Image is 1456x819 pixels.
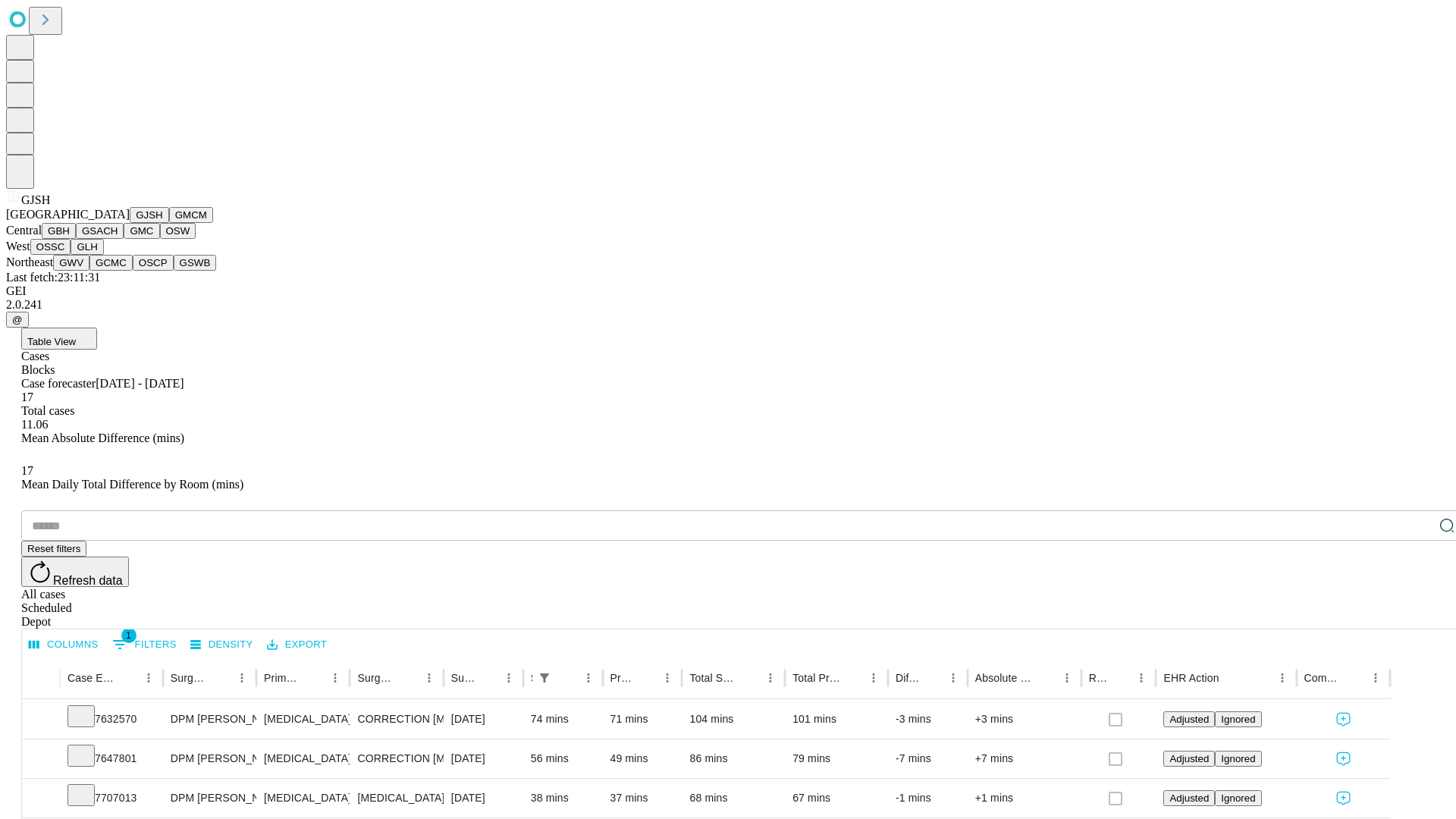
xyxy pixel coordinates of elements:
button: Table View [21,328,97,350]
button: GMCM [169,207,213,223]
div: [MEDICAL_DATA] COMPLETE EXCISION 5TH [MEDICAL_DATA] HEAD [357,779,435,817]
span: Adjusted [1169,714,1209,725]
button: Menu [231,667,253,689]
span: Last fetch: 23:11:31 [6,271,100,284]
button: @ [6,312,29,328]
button: Menu [943,667,964,689]
div: Total Scheduled Duration [689,672,737,684]
button: Sort [303,667,325,689]
div: CORRECTION [MEDICAL_DATA], [MEDICAL_DATA] [MEDICAL_DATA] [357,700,435,739]
div: 2.0.241 [6,298,1450,312]
div: 7632570 [67,700,155,739]
div: -1 mins [896,779,960,817]
div: EHR Action [1163,672,1219,684]
button: Export [263,633,331,657]
span: West [6,240,30,253]
button: Menu [325,667,346,689]
span: Ignored [1221,714,1255,725]
span: Total cases [21,404,74,417]
button: Menu [1272,667,1293,689]
button: Select columns [25,633,102,657]
button: Menu [419,667,440,689]
button: Sort [739,667,760,689]
div: CORRECTION [MEDICAL_DATA], RESECTION [MEDICAL_DATA] BASE [357,739,435,778]
div: Surgeon Name [171,672,209,684]
button: Sort [557,667,578,689]
div: 7647801 [67,739,155,778]
span: 1 [121,628,136,643]
button: Menu [863,667,884,689]
button: Menu [657,667,678,689]
button: GSWB [174,255,217,271]
span: Mean Daily Total Difference by Room (mins) [21,478,243,491]
button: GCMC [89,255,133,271]
span: 11.06 [21,418,48,431]
div: 68 mins [689,779,777,817]
span: Mean Absolute Difference (mins) [21,431,184,444]
div: +3 mins [975,700,1074,739]
button: Ignored [1215,790,1261,806]
span: Central [6,224,42,237]
button: Sort [1344,667,1365,689]
div: 56 mins [531,739,595,778]
div: Scheduled In Room Duration [531,672,532,684]
button: OSCP [133,255,174,271]
button: Expand [30,707,52,733]
button: Sort [842,667,863,689]
div: Primary Service [264,672,302,684]
div: 67 mins [792,779,880,817]
div: [DATE] [451,739,516,778]
button: Show filters [108,632,180,657]
div: [MEDICAL_DATA] [264,779,342,817]
div: 7707013 [67,779,155,817]
span: Northeast [6,256,53,268]
div: Case Epic Id [67,672,115,684]
button: OSSC [30,239,71,255]
div: 1 active filter [534,667,555,689]
button: Refresh data [21,557,129,587]
button: GLH [71,239,103,255]
button: Menu [760,667,781,689]
div: +7 mins [975,739,1074,778]
div: [DATE] [451,700,516,739]
button: Ignored [1215,711,1261,727]
button: Ignored [1215,751,1261,767]
button: GBH [42,223,76,239]
div: DPM [PERSON_NAME] [PERSON_NAME] [171,779,249,817]
span: Refresh data [53,574,123,587]
button: Sort [210,667,231,689]
div: 71 mins [610,700,675,739]
div: -3 mins [896,700,960,739]
span: 17 [21,464,33,477]
button: Adjusted [1163,751,1215,767]
span: Adjusted [1169,792,1209,804]
div: 38 mins [531,779,595,817]
button: GMC [124,223,159,239]
button: Expand [30,746,52,773]
span: @ [12,314,23,325]
button: Sort [477,667,498,689]
span: GJSH [21,193,50,206]
div: -7 mins [896,739,960,778]
div: +1 mins [975,779,1074,817]
span: [DATE] - [DATE] [96,377,184,390]
div: DPM [PERSON_NAME] [PERSON_NAME] [171,739,249,778]
span: 17 [21,391,33,403]
button: Show filters [534,667,555,689]
button: Expand [30,786,52,812]
button: Menu [1056,667,1078,689]
div: [DATE] [451,779,516,817]
button: Menu [578,667,599,689]
div: 104 mins [689,700,777,739]
button: GJSH [130,207,169,223]
button: GSACH [76,223,124,239]
button: Sort [1221,667,1242,689]
button: Menu [498,667,519,689]
button: Sort [1109,667,1131,689]
div: GEI [6,284,1450,298]
div: 101 mins [792,700,880,739]
button: Menu [1131,667,1152,689]
div: Predicted In Room Duration [610,672,635,684]
span: [GEOGRAPHIC_DATA] [6,208,130,221]
div: Surgery Date [451,672,475,684]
